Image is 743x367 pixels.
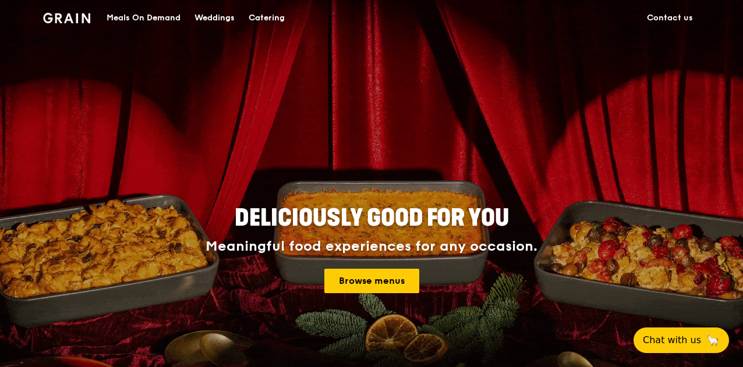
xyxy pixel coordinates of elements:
button: Chat with us🦙 [634,327,729,353]
div: Catering [249,1,285,35]
span: Deliciously good for you [235,204,509,232]
span: Chat with us [643,333,701,347]
a: Catering [242,1,292,35]
span: 🦙 [706,333,720,347]
div: Meaningful food experiences for any occasion. [162,238,581,255]
a: Contact us [640,1,700,35]
img: Grain [43,13,90,23]
div: Meals On Demand [107,1,181,35]
a: Weddings [187,1,242,35]
a: Browse menus [324,269,419,293]
div: Weddings [194,1,235,35]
